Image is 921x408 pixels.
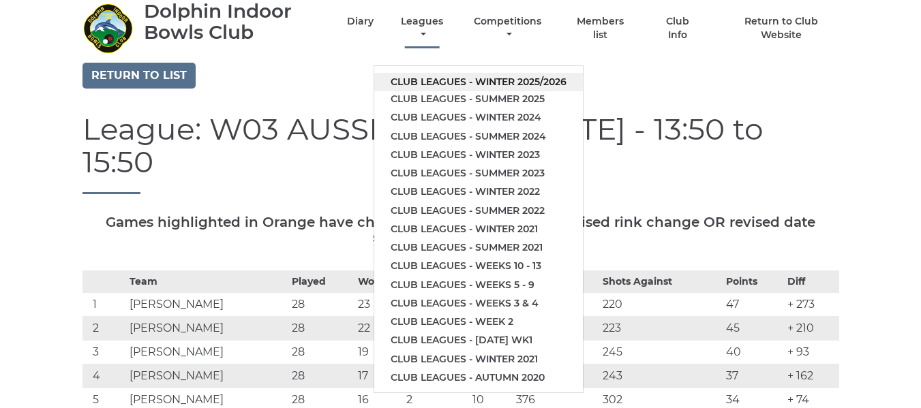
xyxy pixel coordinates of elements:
[374,294,583,313] a: Club leagues - Weeks 3 & 4
[374,276,583,294] a: Club leagues - Weeks 5 - 9
[288,292,354,316] td: 28
[144,1,323,43] div: Dolphin Indoor Bowls Club
[656,15,700,42] a: Club Info
[354,316,403,340] td: 22
[82,3,134,54] img: Dolphin Indoor Bowls Club
[599,270,722,292] th: Shots Against
[374,183,583,201] a: Club leagues - Winter 2022
[471,15,545,42] a: Competitions
[723,15,839,42] a: Return to Club Website
[288,316,354,340] td: 28
[784,340,839,364] td: + 93
[374,73,583,91] a: Club leagues - Winter 2025/2026
[374,65,584,393] ul: Leagues
[354,270,403,292] th: Won
[126,292,288,316] td: [PERSON_NAME]
[374,108,583,127] a: Club leagues - Winter 2024
[374,313,583,331] a: Club leagues - Week 2
[374,127,583,146] a: Club leagues - Summer 2024
[784,364,839,388] td: + 162
[82,112,839,194] h1: League: W03 AUSSIE PAIRS - [DATE] - 13:50 to 15:50
[126,364,288,388] td: [PERSON_NAME]
[374,90,583,108] a: Club leagues - Summer 2025
[82,316,126,340] td: 2
[374,257,583,275] a: Club leagues - Weeks 10 - 13
[288,270,354,292] th: Played
[82,63,196,89] a: Return to list
[126,316,288,340] td: [PERSON_NAME]
[354,364,403,388] td: 17
[374,331,583,349] a: Club leagues - [DATE] wk1
[82,340,126,364] td: 3
[374,350,583,368] a: Club leagues - Winter 2021
[354,292,403,316] td: 23
[599,340,722,364] td: 245
[374,220,583,238] a: Club leagues - Winter 2021
[288,364,354,388] td: 28
[374,202,583,220] a: Club leagues - Summer 2022
[374,164,583,183] a: Club leagues - Summer 2023
[347,15,374,28] a: Diary
[354,340,403,364] td: 19
[374,368,583,387] a: Club leagues - Autumn 2020
[82,292,126,316] td: 1
[784,316,839,340] td: + 210
[126,270,288,292] th: Team
[599,292,722,316] td: 220
[723,364,784,388] td: 37
[569,15,631,42] a: Members list
[723,316,784,340] td: 45
[397,15,447,42] a: Leagues
[723,340,784,364] td: 40
[82,215,839,245] h5: Games highlighted in Orange have changed. Please check for a revised rink change OR revised date ...
[288,340,354,364] td: 28
[599,364,722,388] td: 243
[784,270,839,292] th: Diff
[723,270,784,292] th: Points
[374,238,583,257] a: Club leagues - Summer 2021
[374,146,583,164] a: Club leagues - Winter 2023
[599,316,722,340] td: 223
[126,340,288,364] td: [PERSON_NAME]
[723,292,784,316] td: 47
[82,364,126,388] td: 4
[784,292,839,316] td: + 273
